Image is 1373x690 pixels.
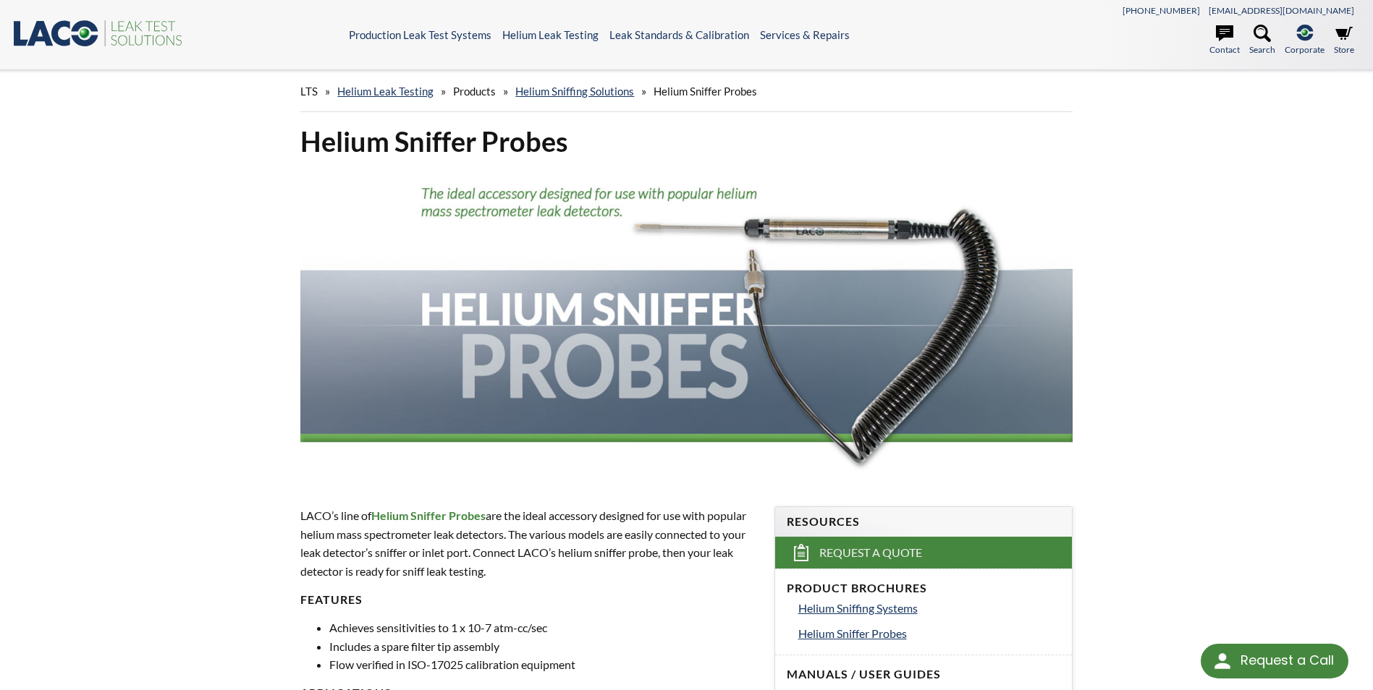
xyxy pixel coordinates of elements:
h4: Product Brochures [787,581,1060,596]
h4: Resources [787,514,1060,529]
span: Corporate [1285,43,1325,56]
div: Request a Call [1201,644,1348,678]
a: Helium Leak Testing [502,28,599,41]
a: Helium Sniffing Solutions [515,85,634,98]
a: [PHONE_NUMBER] [1123,5,1200,16]
span: Helium Sniffing Systems [798,601,918,615]
img: Helium Sniffer Probe header [300,171,1072,480]
span: LTS [300,85,318,98]
li: Includes a spare filter tip assembly [329,637,756,656]
a: Search [1249,25,1275,56]
a: Production Leak Test Systems [349,28,491,41]
a: Contact [1209,25,1240,56]
a: Helium Sniffing Systems [798,599,1060,618]
span: Products [453,85,496,98]
li: Achieves sensitivities to 1 x 10-7 atm-cc/sec [329,618,756,637]
a: Leak Standards & Calibration [609,28,749,41]
div: » » » » [300,71,1072,112]
span: Helium Sniffer Probes [798,626,907,640]
span: Helium Sniffer Probes [371,508,486,522]
h1: Helium Sniffer Probes [300,124,1072,159]
div: Request a Call [1241,644,1334,677]
a: Store [1334,25,1354,56]
p: LACO’s line of are the ideal accessory designed for use with popular helium mass spectrometer lea... [300,506,756,580]
a: Services & Repairs [760,28,850,41]
li: Flow verified in ISO-17025 calibration equipment [329,655,756,674]
h4: Manuals / User Guides [787,667,1060,682]
a: Helium Sniffer Probes [798,624,1060,643]
a: Request a Quote [775,537,1072,568]
span: Helium Sniffer Probes [654,85,757,98]
h4: Features [300,592,756,608]
a: [EMAIL_ADDRESS][DOMAIN_NAME] [1209,5,1354,16]
img: round button [1211,649,1234,673]
a: Helium Leak Testing [337,85,434,98]
span: Request a Quote [819,545,922,561]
